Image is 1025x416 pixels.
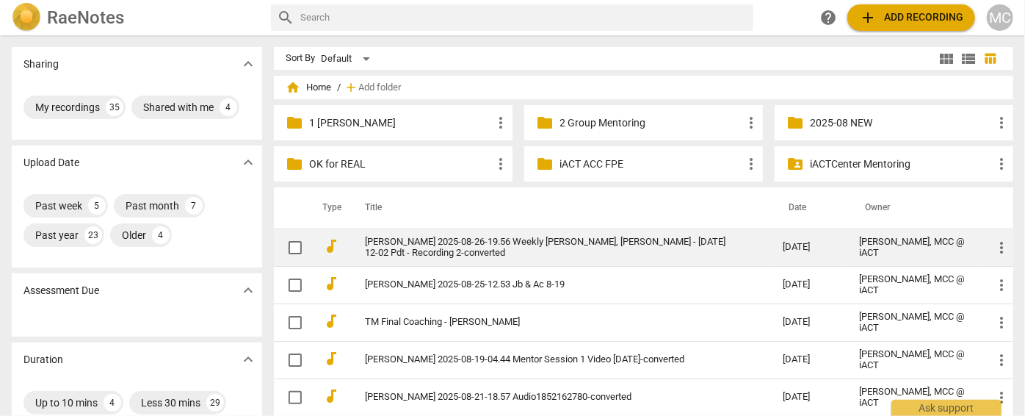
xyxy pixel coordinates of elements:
span: add [859,9,877,26]
a: LogoRaeNotes [12,3,259,32]
p: iACT ACC FPE [559,157,742,172]
p: 2025-08 NEW [810,115,993,131]
span: more_vert [742,114,760,132]
a: [PERSON_NAME] 2025-08-19-04.44 Mentor Session 1 Video [DATE]-converted [365,354,730,365]
span: audiotrack [322,387,340,405]
p: Duration [23,352,63,367]
div: Past week [35,198,82,213]
h2: RaeNotes [47,7,124,28]
span: more_vert [993,276,1010,294]
span: search [277,9,294,26]
span: more_vert [993,239,1010,257]
div: 4 [152,226,170,244]
div: [PERSON_NAME], MCC @ iACT [859,274,969,296]
div: [PERSON_NAME], MCC @ iACT [859,237,969,259]
div: 5 [88,197,106,215]
span: more_vert [993,351,1010,369]
span: expand_more [239,154,257,171]
span: / [337,82,341,93]
div: 23 [84,226,102,244]
button: Show more [237,348,259,370]
span: Add folder [358,82,401,93]
div: 4 [104,394,121,412]
a: [PERSON_NAME] 2025-08-21-18.57 Audio1852162780-converted [365,392,730,403]
button: Show more [237,53,259,75]
div: Past month [126,198,179,213]
span: folder [536,114,554,132]
span: expand_more [239,351,257,368]
button: Show more [237,279,259,301]
span: folder_shared [786,155,804,173]
th: Date [771,187,847,229]
p: 2 Group Mentoring [559,115,742,131]
span: audiotrack [322,275,340,293]
button: Upload [847,4,975,31]
span: more_vert [492,114,510,132]
span: more_vert [993,389,1010,406]
div: Older [122,228,146,243]
div: Up to 10 mins [35,395,98,410]
span: more_vert [742,155,760,173]
p: 1 Matthew Mentoring [309,115,492,131]
span: more_vert [993,155,1010,173]
div: Ask support [891,400,1002,416]
div: Default [321,47,375,71]
p: Upload Date [23,155,79,171]
th: Owner [847,187,981,229]
a: [PERSON_NAME] 2025-08-25-12.53 Jb & Ac 8-19 [365,279,730,290]
span: audiotrack [322,237,340,255]
span: expand_more [239,281,257,299]
span: folder [786,114,804,132]
span: Home [286,80,331,95]
button: MC [987,4,1013,31]
a: [PERSON_NAME] 2025-08-26-19.56 Weekly [PERSON_NAME], [PERSON_NAME] - [DATE] 12-02 Pdt - Recording... [365,237,730,259]
div: [PERSON_NAME], MCC @ iACT [859,312,969,334]
div: 4 [220,98,237,116]
button: Table view [979,48,1002,70]
span: help [819,9,837,26]
a: Help [815,4,841,31]
span: audiotrack [322,312,340,330]
th: Type [311,187,347,229]
div: 7 [185,197,203,215]
div: Less 30 mins [141,395,200,410]
span: expand_more [239,55,257,73]
button: Show more [237,151,259,173]
span: view_module [938,50,955,68]
td: [DATE] [771,379,847,416]
span: folder [536,155,554,173]
p: OK for REAL [309,157,492,172]
span: table_chart [984,51,998,65]
span: more_vert [993,314,1010,331]
div: 29 [206,394,224,412]
span: add [344,80,358,95]
p: iACTCenter Mentoring [810,157,993,172]
button: Tile view [935,48,957,70]
span: audiotrack [322,350,340,367]
p: Assessment Due [23,283,99,298]
div: [PERSON_NAME], MCC @ iACT [859,349,969,371]
span: folder [286,155,303,173]
td: [DATE] [771,266,847,304]
a: TM Final Coaching - [PERSON_NAME] [365,317,730,328]
input: Search [300,6,747,29]
th: Title [347,187,771,229]
p: Sharing [23,57,59,72]
div: [PERSON_NAME], MCC @ iACT [859,387,969,409]
div: My recordings [35,100,100,115]
span: more_vert [993,114,1010,132]
span: folder [286,114,303,132]
span: Add recording [859,9,963,26]
div: 35 [106,98,123,116]
div: Sort By [286,53,315,64]
img: Logo [12,3,41,32]
td: [DATE] [771,304,847,341]
div: Shared with me [143,100,214,115]
span: view_list [960,50,977,68]
button: List view [957,48,979,70]
td: [DATE] [771,341,847,379]
span: more_vert [492,155,510,173]
span: home [286,80,300,95]
td: [DATE] [771,229,847,266]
